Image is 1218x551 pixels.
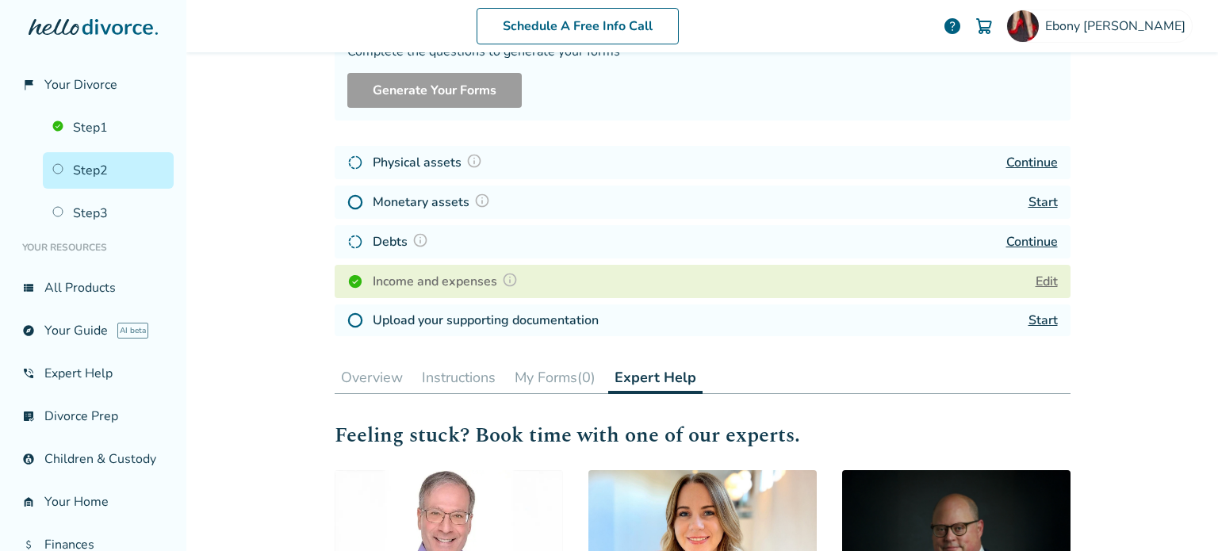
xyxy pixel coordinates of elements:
button: Generate Your Forms [347,73,522,108]
button: Edit [1036,272,1058,291]
img: Question Mark [474,193,490,209]
a: Step3 [43,195,174,231]
a: Start [1028,312,1058,329]
img: Not Started [347,312,363,328]
a: help [943,17,962,36]
a: garage_homeYour Home [13,484,174,520]
a: phone_in_talkExpert Help [13,355,174,392]
a: view_listAll Products [13,270,174,306]
img: Question Mark [412,232,428,248]
h4: Debts [373,231,433,252]
a: Continue [1006,154,1058,171]
img: In Progress [347,155,363,170]
button: Overview [335,362,409,393]
span: view_list [22,281,35,294]
span: account_child [22,453,35,465]
span: Ebony [PERSON_NAME] [1045,17,1192,35]
a: Schedule A Free Info Call [477,8,679,44]
span: explore [22,324,35,337]
a: exploreYour GuideAI beta [13,312,174,349]
img: Completed [347,274,363,289]
h2: Feeling stuck? Book time with one of our experts. [335,419,1071,451]
a: flag_2Your Divorce [13,67,174,103]
h4: Upload your supporting documentation [373,311,599,330]
img: Cart [975,17,994,36]
h4: Income and expenses [373,271,523,292]
li: Your Resources [13,231,174,263]
h4: Physical assets [373,152,487,173]
a: Start [1028,193,1058,211]
a: account_childChildren & Custody [13,441,174,477]
span: garage_home [22,496,35,508]
button: My Forms(0) [508,362,602,393]
button: Instructions [416,362,502,393]
h4: Monetary assets [373,192,495,212]
img: Question Mark [466,153,482,169]
a: list_alt_checkDivorce Prep [13,398,174,434]
img: Not Started [347,194,363,210]
a: Step1 [43,109,174,146]
a: Step2 [43,152,174,189]
span: AI beta [117,323,148,339]
span: Your Divorce [44,76,117,94]
button: Expert Help [608,362,703,394]
span: phone_in_talk [22,367,35,380]
img: Question Mark [502,272,518,288]
span: flag_2 [22,78,35,91]
span: attach_money [22,538,35,551]
img: Ebony Irick [1007,10,1039,42]
img: In Progress [347,234,363,250]
iframe: Chat Widget [1139,475,1218,551]
a: Continue [1006,233,1058,251]
span: list_alt_check [22,410,35,423]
